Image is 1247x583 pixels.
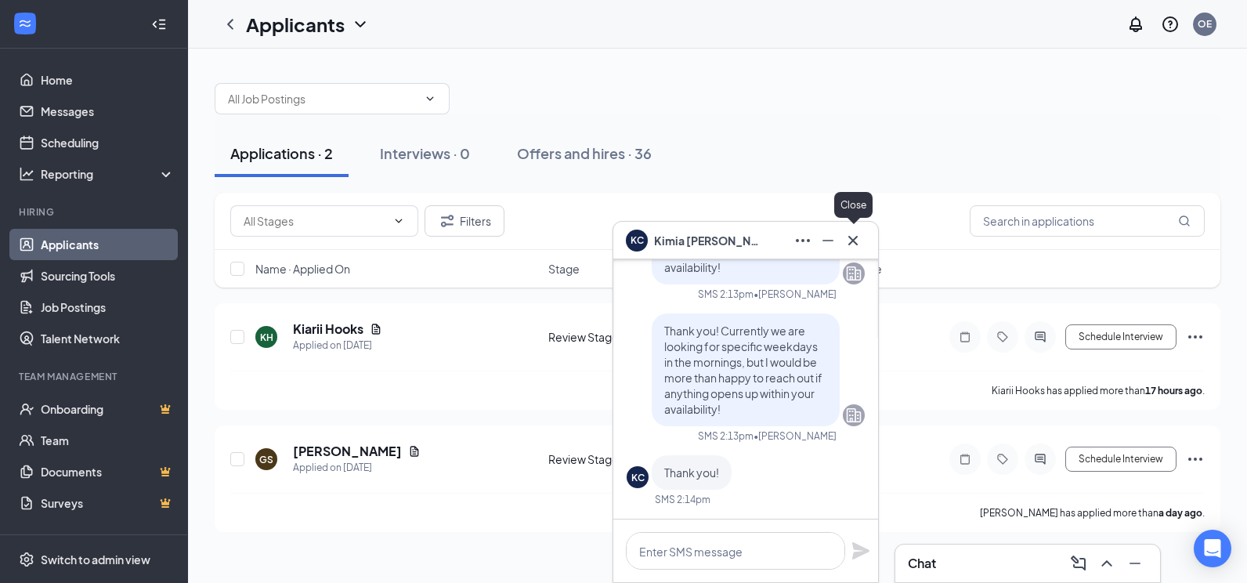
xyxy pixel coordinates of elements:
[408,445,421,458] svg: Document
[41,260,175,291] a: Sourcing Tools
[754,429,837,443] span: • [PERSON_NAME]
[246,11,345,38] h1: Applicants
[260,331,273,344] div: KH
[908,555,936,572] h3: Chat
[1069,554,1088,573] svg: ComposeMessage
[1122,551,1148,576] button: Minimize
[41,229,175,260] a: Applicants
[41,456,175,487] a: DocumentsCrown
[424,92,436,105] svg: ChevronDown
[1126,554,1144,573] svg: Minimize
[654,232,764,249] span: Kimia [PERSON_NAME]
[1097,554,1116,573] svg: ChevronUp
[41,393,175,425] a: OnboardingCrown
[993,453,1012,465] svg: Tag
[41,487,175,519] a: SurveysCrown
[228,90,417,107] input: All Job Postings
[1194,530,1231,567] div: Open Intercom Messenger
[151,16,167,32] svg: Collapse
[19,552,34,567] svg: Settings
[19,205,172,219] div: Hiring
[548,261,580,277] span: Stage
[1145,385,1202,397] b: 17 hours ago
[41,425,175,456] a: Team
[41,323,175,354] a: Talent Network
[41,166,175,182] div: Reporting
[17,16,33,31] svg: WorkstreamLogo
[844,231,862,250] svg: Cross
[1186,450,1205,469] svg: Ellipses
[41,291,175,323] a: Job Postings
[1094,551,1119,576] button: ChevronUp
[548,329,690,345] div: Review Stage
[392,215,405,227] svg: ChevronDown
[438,212,457,230] svg: Filter
[230,143,333,163] div: Applications · 2
[664,324,822,416] span: Thank you! Currently we are looking for specific weekdays in the mornings, but I would be more th...
[1158,507,1202,519] b: a day ago
[548,451,690,467] div: Review Stage
[834,192,873,218] div: Close
[19,166,34,182] svg: Analysis
[664,465,719,480] span: Thank you!
[698,288,754,301] div: SMS 2:13pm
[221,15,240,34] svg: ChevronLeft
[1126,15,1145,34] svg: Notifications
[1186,328,1205,346] svg: Ellipses
[993,331,1012,343] svg: Tag
[1161,15,1180,34] svg: QuestionInfo
[370,323,382,335] svg: Document
[41,552,150,567] div: Switch to admin view
[815,228,840,253] button: Minimize
[425,205,504,237] button: Filter Filters
[293,338,382,353] div: Applied on [DATE]
[1031,453,1050,465] svg: ActiveChat
[41,96,175,127] a: Messages
[754,288,837,301] span: • [PERSON_NAME]
[293,460,421,476] div: Applied on [DATE]
[956,331,974,343] svg: Note
[380,143,470,163] div: Interviews · 0
[1065,447,1177,472] button: Schedule Interview
[293,320,363,338] h5: Kiarii Hooks
[631,471,645,484] div: KC
[517,143,652,163] div: Offers and hires · 36
[840,228,866,253] button: Cross
[1066,551,1091,576] button: ComposeMessage
[980,506,1205,520] p: [PERSON_NAME] has applied more than .
[19,370,172,383] div: Team Management
[1031,331,1050,343] svg: ActiveChat
[1065,324,1177,349] button: Schedule Interview
[844,264,863,283] svg: Company
[293,443,402,460] h5: [PERSON_NAME]
[259,453,273,466] div: GS
[790,228,815,253] button: Ellipses
[956,453,974,465] svg: Note
[698,429,754,443] div: SMS 2:13pm
[1198,17,1212,31] div: OE
[992,384,1205,397] p: Kiarii Hooks has applied more than .
[41,127,175,158] a: Scheduling
[1178,215,1191,227] svg: MagnifyingGlass
[793,231,812,250] svg: Ellipses
[244,212,386,230] input: All Stages
[819,231,837,250] svg: Minimize
[851,541,870,560] svg: Plane
[970,205,1205,237] input: Search in applications
[41,64,175,96] a: Home
[655,493,710,506] div: SMS 2:14pm
[844,406,863,425] svg: Company
[255,261,350,277] span: Name · Applied On
[351,15,370,34] svg: ChevronDown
